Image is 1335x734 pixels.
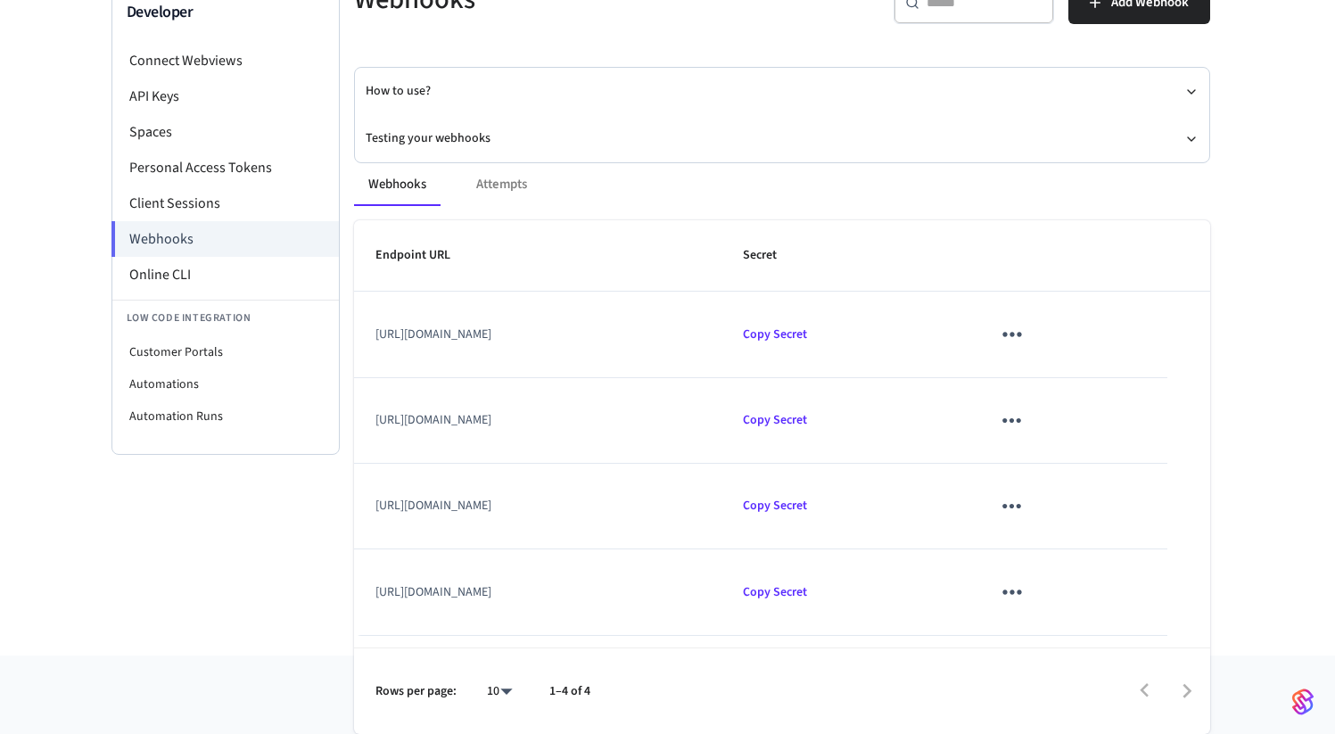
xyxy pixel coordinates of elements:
li: Customer Portals [112,336,339,368]
table: sticky table [354,220,1210,636]
li: Connect Webviews [112,43,339,78]
li: Spaces [112,114,339,150]
td: [URL][DOMAIN_NAME] [354,464,722,549]
button: Testing your webhooks [366,115,1199,162]
li: Automations [112,368,339,400]
span: Secret [743,242,800,269]
li: Client Sessions [112,186,339,221]
td: [URL][DOMAIN_NAME] [354,292,722,377]
span: Copied! [743,326,807,343]
button: Webhooks [354,163,441,206]
button: How to use? [366,68,1199,115]
li: Online CLI [112,257,339,293]
span: Copied! [743,497,807,515]
li: Webhooks [111,221,339,257]
td: [URL][DOMAIN_NAME] [354,378,722,464]
li: Low Code Integration [112,300,339,336]
span: Copied! [743,583,807,601]
span: Copied! [743,411,807,429]
td: [URL][DOMAIN_NAME] [354,549,722,635]
li: Personal Access Tokens [112,150,339,186]
p: 1–4 of 4 [549,682,590,701]
div: ant example [354,163,1210,206]
span: Endpoint URL [375,242,474,269]
img: SeamLogoGradient.69752ec5.svg [1292,688,1314,716]
div: 10 [478,679,521,705]
li: API Keys [112,78,339,114]
li: Automation Runs [112,400,339,433]
p: Rows per page: [375,682,457,701]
